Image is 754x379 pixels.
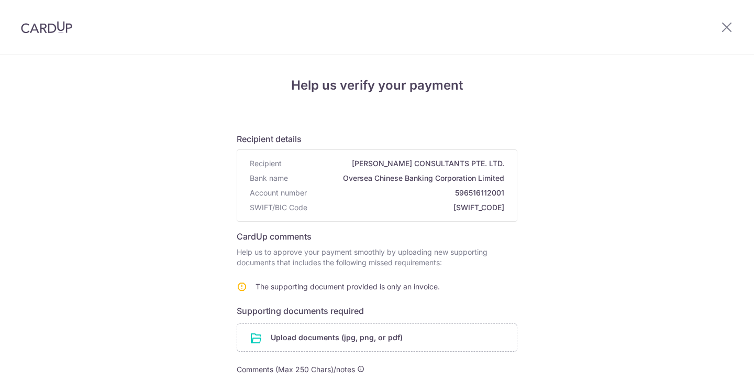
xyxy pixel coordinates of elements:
span: Account number [250,188,307,198]
span: 596516112001 [311,188,504,198]
p: Help us to approve your payment smoothly by uploading new supporting documents that includes the ... [237,247,517,268]
span: Oversea Chinese Banking Corporation Limited [292,173,504,183]
span: Comments (Max 250 Chars)/notes [237,365,355,374]
h6: Supporting documents required [237,305,517,317]
h6: Recipient details [237,133,517,145]
span: Bank name [250,173,288,183]
div: Upload documents (jpg, png, or pdf) [237,323,517,352]
span: SWIFT/BIC Code [250,202,307,213]
span: Recipient [250,158,282,169]
img: CardUp [21,21,72,34]
span: The supporting document provided is only an invoice. [256,282,440,291]
h6: CardUp comments [237,230,517,243]
h4: Help us verify your payment [237,76,517,95]
span: [PERSON_NAME] CONSULTANTS PTE. LTD. [286,158,504,169]
span: [SWIFT_CODE] [312,202,504,213]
